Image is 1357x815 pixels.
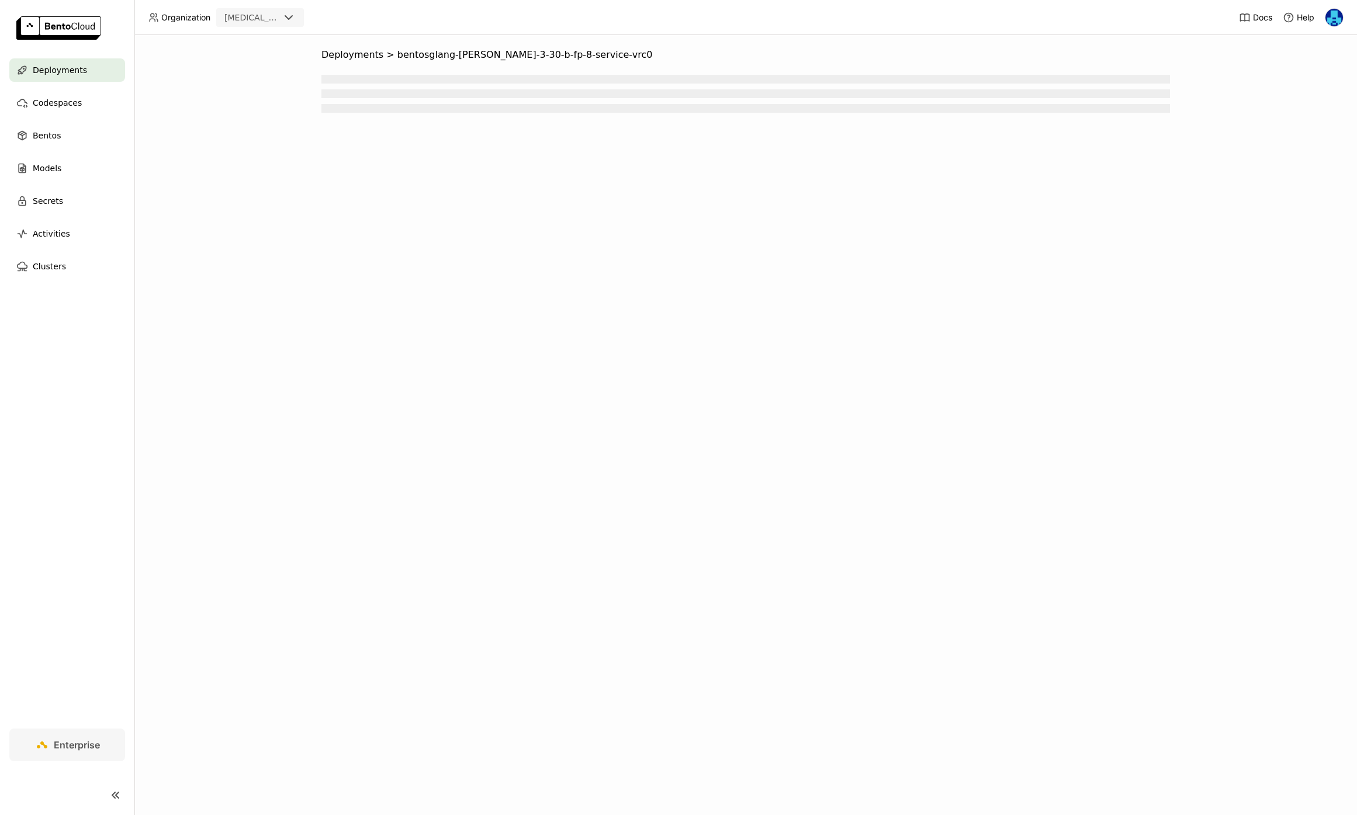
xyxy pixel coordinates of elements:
[9,189,125,213] a: Secrets
[9,222,125,245] a: Activities
[1283,12,1314,23] div: Help
[321,49,383,61] span: Deployments
[33,161,61,175] span: Models
[33,227,70,241] span: Activities
[33,259,66,273] span: Clusters
[9,58,125,82] a: Deployments
[9,91,125,115] a: Codespaces
[9,729,125,761] a: Enterprise
[383,49,397,61] span: >
[1239,12,1272,23] a: Docs
[54,739,100,751] span: Enterprise
[224,12,279,23] div: [MEDICAL_DATA]
[1297,12,1314,23] span: Help
[33,96,82,110] span: Codespaces
[161,12,210,23] span: Organization
[9,255,125,278] a: Clusters
[281,12,282,24] input: Selected revia.
[1253,12,1272,23] span: Docs
[33,129,61,143] span: Bentos
[9,157,125,180] a: Models
[321,49,1170,61] nav: Breadcrumbs navigation
[1325,9,1343,26] img: Yi Guo
[9,124,125,147] a: Bentos
[16,16,101,40] img: logo
[33,194,63,208] span: Secrets
[397,49,653,61] span: bentosglang-[PERSON_NAME]-3-30-b-fp-8-service-vrc0
[33,63,87,77] span: Deployments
